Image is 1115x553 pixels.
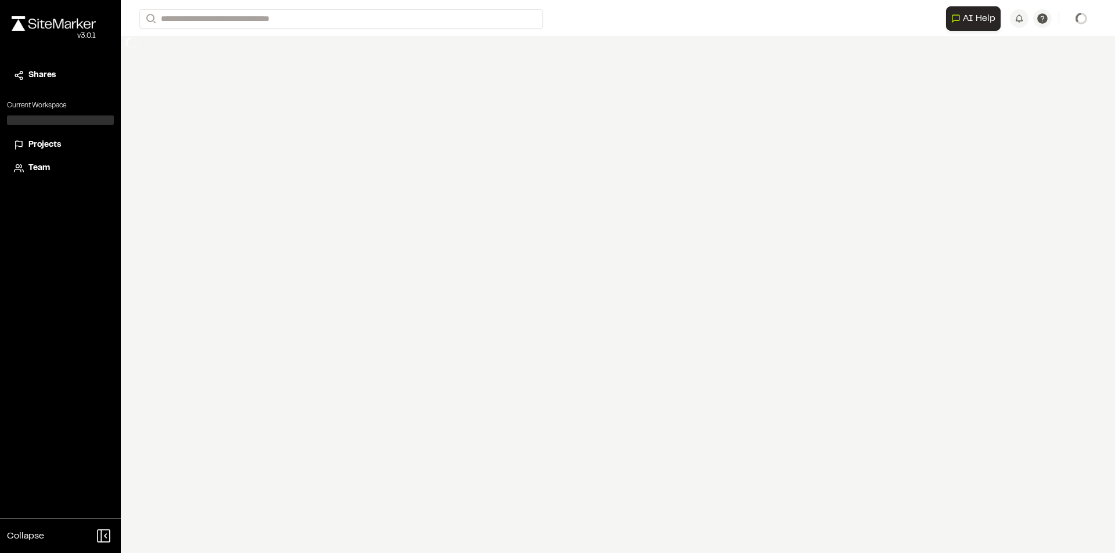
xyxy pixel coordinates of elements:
[7,529,44,543] span: Collapse
[28,69,56,82] span: Shares
[28,139,61,151] span: Projects
[14,162,107,175] a: Team
[12,16,96,31] img: rebrand.png
[12,31,96,41] div: Oh geez...please don't...
[14,139,107,151] a: Projects
[963,12,995,26] span: AI Help
[7,100,114,111] p: Current Workspace
[28,162,50,175] span: Team
[139,9,160,28] button: Search
[946,6,1001,31] button: Open AI Assistant
[14,69,107,82] a: Shares
[946,6,1005,31] div: Open AI Assistant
